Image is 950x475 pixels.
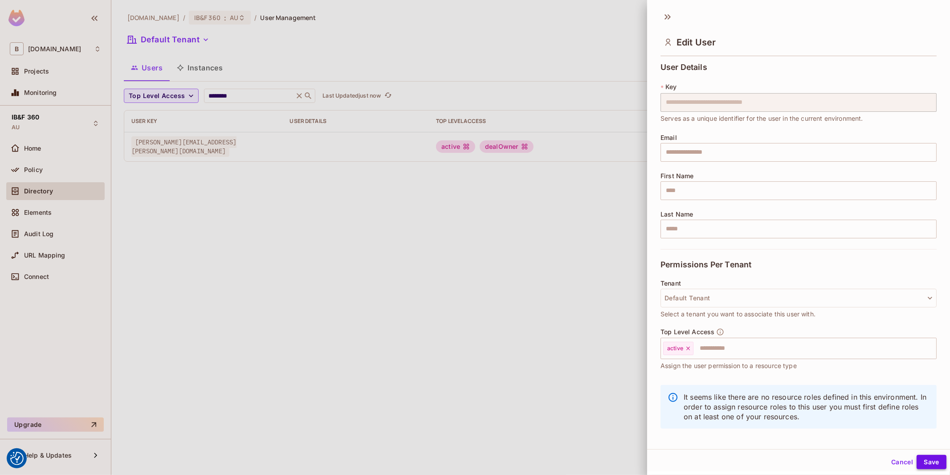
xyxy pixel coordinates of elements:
[677,37,716,48] span: Edit User
[661,289,937,307] button: Default Tenant
[661,328,714,336] span: Top Level Access
[684,392,930,422] p: It seems like there are no resource roles defined in this environment. In order to assign resourc...
[665,83,677,90] span: Key
[917,455,946,469] button: Save
[661,63,707,72] span: User Details
[661,172,694,180] span: First Name
[661,361,797,371] span: Assign the user permission to a resource type
[10,452,24,465] button: Consent Preferences
[661,134,677,141] span: Email
[661,260,751,269] span: Permissions Per Tenant
[10,452,24,465] img: Revisit consent button
[661,309,815,319] span: Select a tenant you want to associate this user with.
[661,114,863,123] span: Serves as a unique identifier for the user in the current environment.
[932,347,934,349] button: Open
[661,211,693,218] span: Last Name
[663,342,693,355] div: active
[667,345,683,352] span: active
[888,455,917,469] button: Cancel
[661,280,681,287] span: Tenant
